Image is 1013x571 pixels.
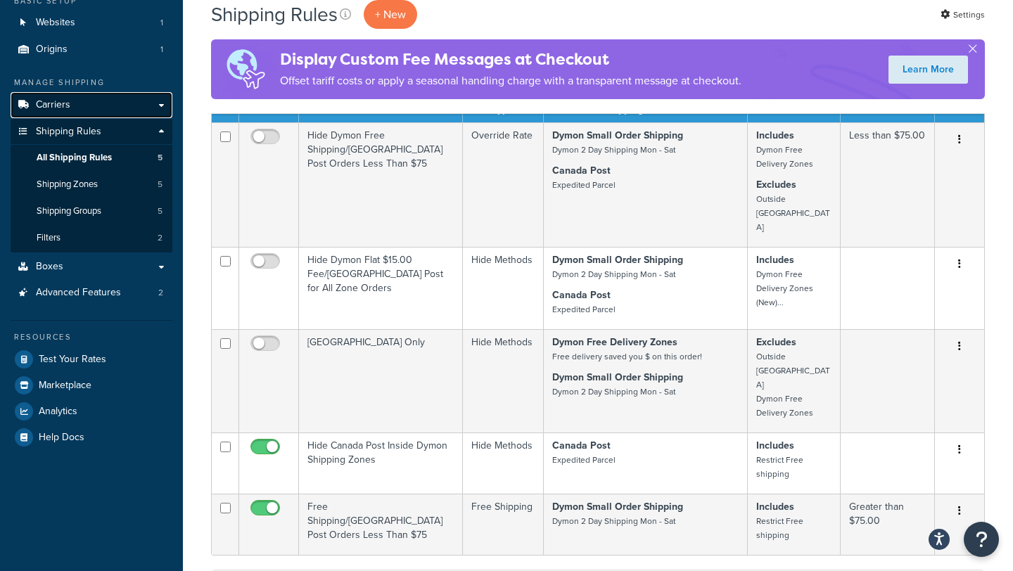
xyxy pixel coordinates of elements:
[552,454,616,466] small: Expedited Parcel
[463,494,544,555] td: Free Shipping
[11,280,172,306] li: Advanced Features
[552,350,702,363] small: Free delivery saved you $ on this order!
[756,454,803,480] small: Restrict Free shipping
[756,268,813,309] small: Dymon Free Delivery Zones (New)...
[158,179,163,191] span: 5
[37,205,101,217] span: Shipping Groups
[756,335,796,349] strong: Excludes
[299,247,463,329] td: Hide Dymon Flat $15.00 Fee/[GEOGRAPHIC_DATA] Post for All Zone Orders
[11,37,172,63] li: Origins
[11,347,172,372] a: Test Your Rates
[463,247,544,329] td: Hide Methods
[39,380,91,392] span: Marketplace
[11,225,172,251] a: Filters 2
[11,145,172,171] a: All Shipping Rules 5
[36,17,75,29] span: Websites
[552,163,611,178] strong: Canada Post
[39,432,84,444] span: Help Docs
[299,432,463,494] td: Hide Canada Post Inside Dymon Shipping Zones
[158,232,163,244] span: 2
[39,354,106,366] span: Test Your Rates
[552,143,675,156] small: Dymon 2 Day Shipping Mon - Sat
[11,145,172,171] li: All Shipping Rules
[552,438,611,453] strong: Canada Post
[280,48,741,71] h4: Display Custom Fee Messages at Checkout
[552,128,683,143] strong: Dymon Small Order Shipping
[756,143,813,170] small: Dymon Free Delivery Zones
[11,172,172,198] li: Shipping Zones
[841,494,935,555] td: Greater than $75.00
[552,335,677,349] strong: Dymon Free Delivery Zones
[158,205,163,217] span: 5
[756,350,830,419] small: Outside [GEOGRAPHIC_DATA] Dymon Free Delivery Zones
[299,122,463,247] td: Hide Dymon Free Shipping/[GEOGRAPHIC_DATA] Post Orders Less Than $75
[552,288,611,302] strong: Canada Post
[756,193,830,233] small: Outside [GEOGRAPHIC_DATA]
[36,44,68,56] span: Origins
[11,254,172,280] a: Boxes
[756,499,794,514] strong: Includes
[964,522,999,557] button: Open Resource Center
[552,268,675,281] small: Dymon 2 Day Shipping Mon - Sat
[552,179,616,191] small: Expedited Parcel
[39,406,77,418] span: Analytics
[11,373,172,398] a: Marketplace
[211,39,280,99] img: duties-banner-06bc72dcb5fe05cb3f9472aba00be2ae8eb53ab6f0d8bb03d382ba314ac3c341.png
[36,287,121,299] span: Advanced Features
[756,128,794,143] strong: Includes
[37,232,60,244] span: Filters
[11,331,172,343] div: Resources
[463,122,544,247] td: Override Rate
[37,152,112,164] span: All Shipping Rules
[11,10,172,36] a: Websites 1
[463,432,544,494] td: Hide Methods
[11,37,172,63] a: Origins 1
[756,515,803,541] small: Restrict Free shipping
[756,177,796,192] strong: Excludes
[37,179,98,191] span: Shipping Zones
[552,499,683,514] strong: Dymon Small Order Shipping
[11,225,172,251] li: Filters
[160,17,163,29] span: 1
[552,370,683,385] strong: Dymon Small Order Shipping
[299,329,463,432] td: [GEOGRAPHIC_DATA] Only
[36,126,101,138] span: Shipping Rules
[941,5,985,25] a: Settings
[841,122,935,247] td: Less than $75.00
[11,198,172,224] a: Shipping Groups 5
[11,399,172,424] a: Analytics
[36,261,63,273] span: Boxes
[280,71,741,91] p: Offset tariff costs or apply a seasonal handling charge with a transparent message at checkout.
[756,438,794,453] strong: Includes
[11,198,172,224] li: Shipping Groups
[756,252,794,267] strong: Includes
[11,280,172,306] a: Advanced Features 2
[11,77,172,89] div: Manage Shipping
[552,515,675,527] small: Dymon 2 Day Shipping Mon - Sat
[299,494,463,555] td: Free Shipping/[GEOGRAPHIC_DATA] Post Orders Less Than $75
[11,425,172,450] a: Help Docs
[11,10,172,36] li: Websites
[11,92,172,118] a: Carriers
[11,119,172,145] a: Shipping Rules
[552,385,675,398] small: Dymon 2 Day Shipping Mon - Sat
[552,303,616,316] small: Expedited Parcel
[463,329,544,432] td: Hide Methods
[211,1,338,28] h1: Shipping Rules
[552,252,683,267] strong: Dymon Small Order Shipping
[158,287,163,299] span: 2
[11,172,172,198] a: Shipping Zones 5
[160,44,163,56] span: 1
[158,152,163,164] span: 5
[36,99,70,111] span: Carriers
[11,119,172,252] li: Shipping Rules
[888,56,968,84] a: Learn More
